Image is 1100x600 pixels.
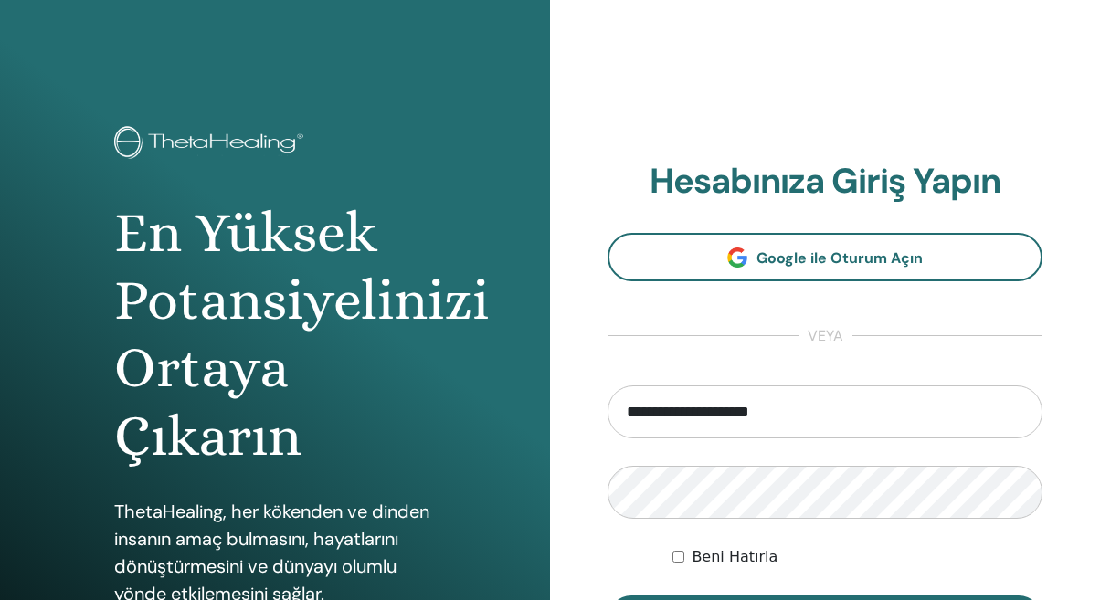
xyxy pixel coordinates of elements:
font: En Yüksek Potansiyelinizi Ortaya Çıkarın [114,200,489,468]
font: Beni Hatırla [692,548,777,565]
font: veya [808,326,843,345]
font: Google ile Oturum Açın [756,248,923,268]
a: Google ile Oturum Açın [608,233,1042,281]
div: Beni süresiz olarak veya manuel olarak çıkış yapana kadar kimlik doğrulamalı tut [672,546,1042,568]
font: Hesabınıza Giriş Yapın [650,158,1000,204]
